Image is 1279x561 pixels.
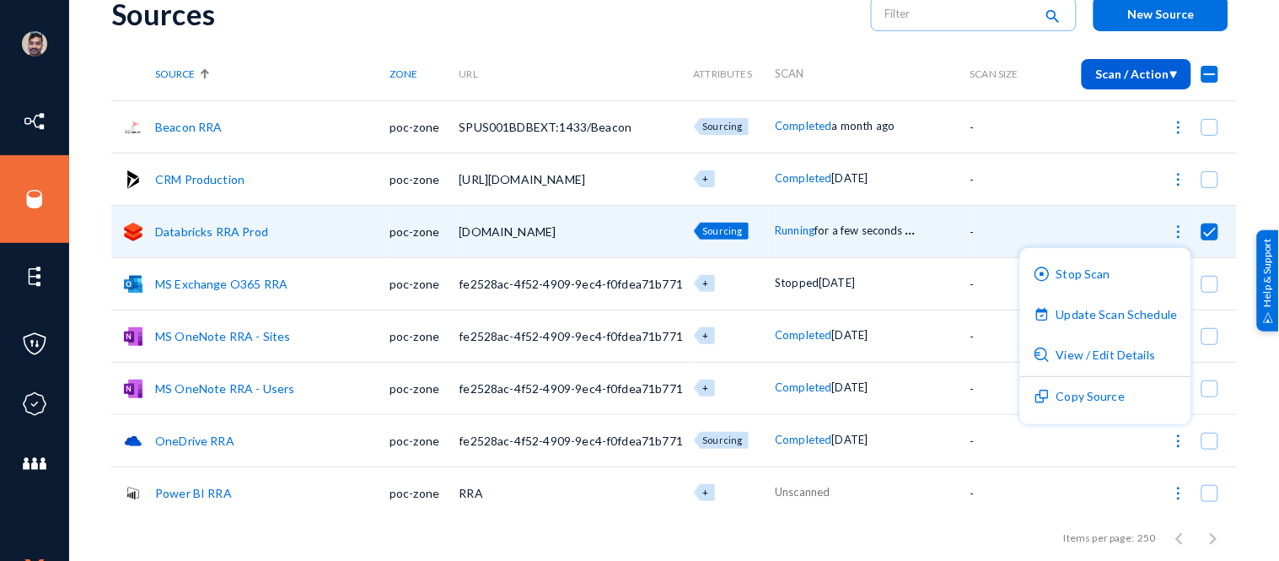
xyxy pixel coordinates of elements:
img: icon-duplicate.svg [1034,389,1050,404]
img: icon-detail.svg [1034,348,1050,363]
button: Copy Source [1020,377,1191,418]
button: Stop Scan [1020,255,1191,295]
img: icon-stop.svg [1034,267,1050,282]
img: icon-scheduled-purple.svg [1034,307,1050,322]
button: View / Edit Details [1020,336,1191,376]
button: Update Scan Schedule [1020,295,1191,336]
